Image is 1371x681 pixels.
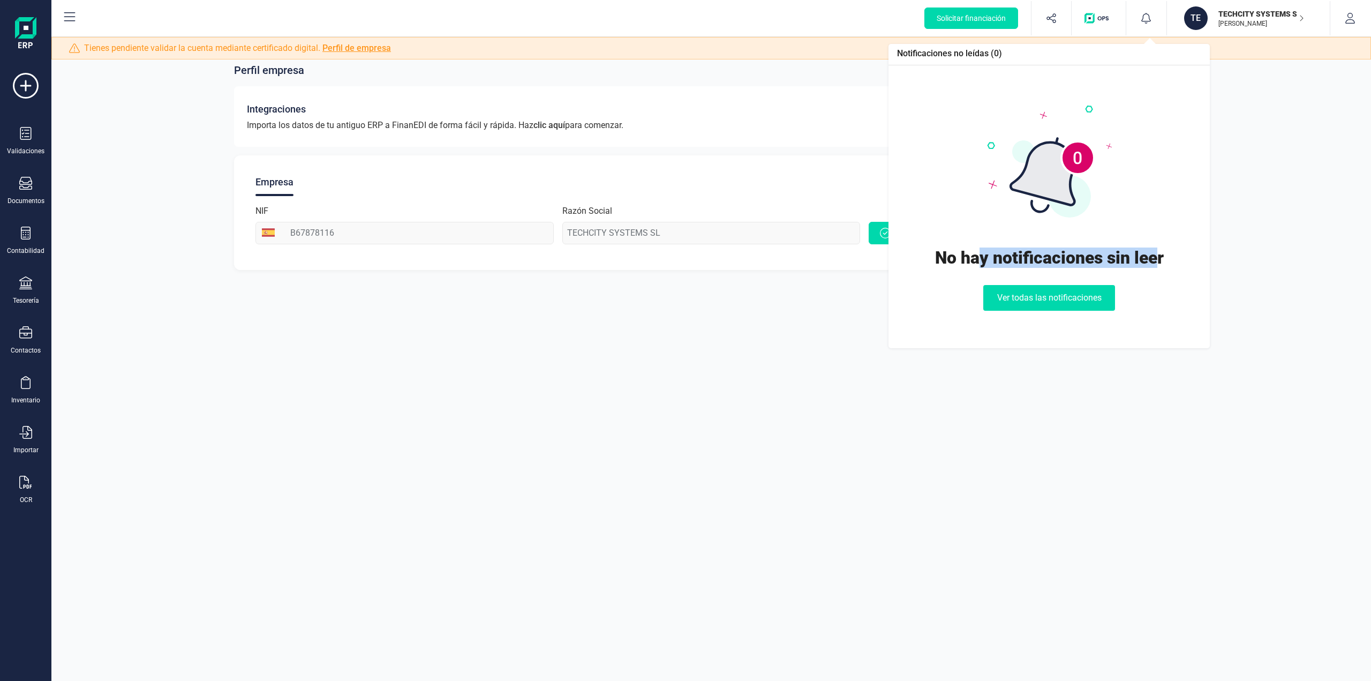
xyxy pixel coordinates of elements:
span: Tienes pendiente validar la cuenta mediante certificado digital. [84,42,391,55]
a: Perfil de empresa [322,43,391,53]
button: Ver todas las notificaciones [983,285,1115,311]
div: Contabilidad [7,246,44,255]
div: TE [1184,6,1208,30]
span: Solicitar financiación [937,13,1006,24]
label: NIF [255,205,268,218]
button: TETECHCITY SYSTEMS SL[PERSON_NAME] [1180,1,1317,35]
div: No hay notificaciones sin leer [935,248,1164,268]
label: Razón Social [562,205,612,218]
div: Validaciones [7,147,44,155]
span: clic aquí [533,120,565,130]
span: Importa los datos de tu antiguo ERP a FinanEDI de forma fácil y rápida. Haz para comenzar. [247,119,623,132]
span: Integraciones [247,102,306,117]
p: [PERSON_NAME] [1218,19,1304,28]
div: Importar [13,446,39,454]
div: Inventario [11,396,40,405]
span: Perfil empresa [234,63,304,78]
img: Logo Finanedi [15,17,36,51]
img: Bicolor.svg [986,103,1112,222]
button: Logo de OPS [1078,1,1119,35]
div: Empresa [255,168,293,196]
p: TECHCITY SYSTEMS SL [1218,9,1304,19]
div: Tesorería [13,296,39,305]
div: Documentos [7,197,44,205]
img: Logo de OPS [1084,13,1113,24]
button: Solicitar financiación [924,8,1018,29]
div: OCR [20,496,32,504]
div: Notificaciones no leídas (0) [897,48,1002,61]
button: Validar [869,222,933,244]
div: Contactos [11,346,41,355]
